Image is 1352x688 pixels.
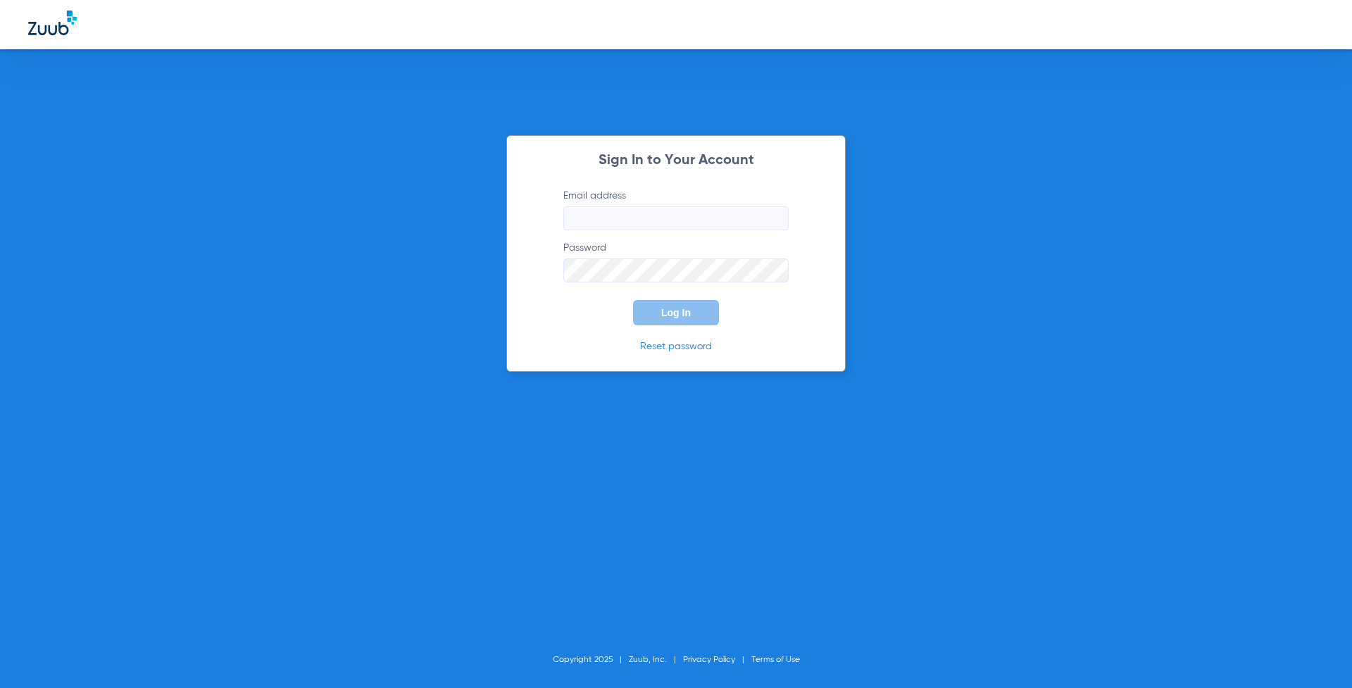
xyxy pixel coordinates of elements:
[542,154,810,168] h2: Sign In to Your Account
[563,258,789,282] input: Password
[563,206,789,230] input: Email address
[633,300,719,325] button: Log In
[553,653,629,667] li: Copyright 2025
[28,11,77,35] img: Zuub Logo
[563,189,789,230] label: Email address
[563,241,789,282] label: Password
[640,342,712,351] a: Reset password
[661,307,691,318] span: Log In
[629,653,683,667] li: Zuub, Inc.
[683,656,735,664] a: Privacy Policy
[751,656,800,664] a: Terms of Use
